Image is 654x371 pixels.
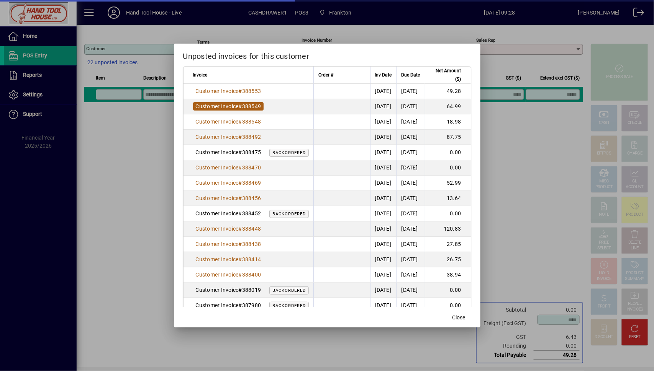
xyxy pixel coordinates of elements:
span: # [239,241,242,247]
td: [DATE] [370,298,397,313]
td: 26.75 [425,252,471,267]
td: [DATE] [397,84,425,99]
span: Customer Invoice [196,256,239,262]
span: 388456 [242,195,261,201]
span: Customer Invoice [196,272,239,278]
span: Customer Invoice [196,103,239,109]
td: [DATE] [397,99,425,114]
td: 0.00 [425,160,471,176]
td: 64.99 [425,99,471,114]
span: # [239,195,242,201]
td: [DATE] [397,191,425,206]
td: [DATE] [370,130,397,145]
span: 388400 [242,272,261,278]
td: [DATE] [397,206,425,221]
span: Net Amount ($) [430,67,461,83]
a: Customer Invoice#388438 [193,240,264,248]
td: 0.00 [425,283,471,298]
td: [DATE] [397,298,425,313]
td: [DATE] [397,160,425,176]
span: Customer Invoice [196,241,239,247]
td: [DATE] [370,99,397,114]
span: Order # [318,71,333,79]
td: 0.00 [425,206,471,221]
span: # [239,180,242,186]
span: # [239,272,242,278]
a: Customer Invoice#388469 [193,179,264,187]
td: 120.83 [425,221,471,237]
span: 388438 [242,241,261,247]
td: 49.28 [425,84,471,99]
a: Customer Invoice#388549 [193,102,264,111]
a: Customer Invoice#388492 [193,133,264,141]
span: # [239,88,242,94]
span: Customer Invoice [196,180,239,186]
span: Customer Invoice [196,195,239,201]
span: Customer Invoice [196,226,239,232]
span: Due Date [402,71,420,79]
span: 388548 [242,119,261,125]
td: [DATE] [397,221,425,237]
span: 388492 [242,134,261,140]
td: [DATE] [370,191,397,206]
td: 38.94 [425,267,471,283]
span: Customer Invoice [196,134,239,140]
td: [DATE] [397,130,425,145]
td: [DATE] [370,160,397,176]
a: Customer Invoice#388400 [193,270,264,279]
span: # [239,256,242,262]
td: 27.85 [425,237,471,252]
td: [DATE] [397,176,425,191]
td: [DATE] [370,283,397,298]
td: 0.00 [425,298,471,313]
td: [DATE] [370,145,397,160]
span: 388549 [242,103,261,109]
span: Backordered [272,150,306,155]
span: 388414 [242,256,261,262]
span: Customer Invoice [196,119,239,125]
td: [DATE] [370,84,397,99]
span: # [239,226,242,232]
td: 18.98 [425,114,471,130]
span: 388448 [242,226,261,232]
td: 52.99 [425,176,471,191]
a: Customer Invoice#388414 [193,255,264,264]
td: [DATE] [370,237,397,252]
span: # [239,119,242,125]
a: Customer Invoice#388548 [193,117,264,126]
span: Invoice [193,71,208,79]
td: 0.00 [425,145,471,160]
td: 87.75 [425,130,471,145]
td: [DATE] [370,221,397,237]
span: 388553 [242,88,261,94]
button: Close [447,311,471,324]
a: Customer Invoice#388470 [193,163,264,172]
a: Customer Invoice#388456 [193,194,264,202]
a: Customer Invoice#388553 [193,87,264,95]
span: # [239,134,242,140]
span: Customer Invoice [196,164,239,171]
span: Backordered [272,288,306,293]
td: [DATE] [397,267,425,283]
span: # [239,103,242,109]
td: [DATE] [370,252,397,267]
span: Customer Invoice [196,88,239,94]
td: [DATE] [370,176,397,191]
td: [DATE] [397,237,425,252]
td: 13.64 [425,191,471,206]
td: [DATE] [397,145,425,160]
td: [DATE] [370,206,397,221]
td: [DATE] [397,114,425,130]
td: [DATE] [397,252,425,267]
h2: Unposted invoices for this customer [174,44,480,66]
td: [DATE] [370,114,397,130]
span: Backordered [272,303,306,308]
span: 388469 [242,180,261,186]
span: Backordered [272,212,306,216]
a: Customer Invoice#388448 [193,225,264,233]
span: 388470 [242,164,261,171]
td: [DATE] [397,283,425,298]
span: Close [452,314,466,322]
td: [DATE] [370,267,397,283]
span: # [239,164,242,171]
